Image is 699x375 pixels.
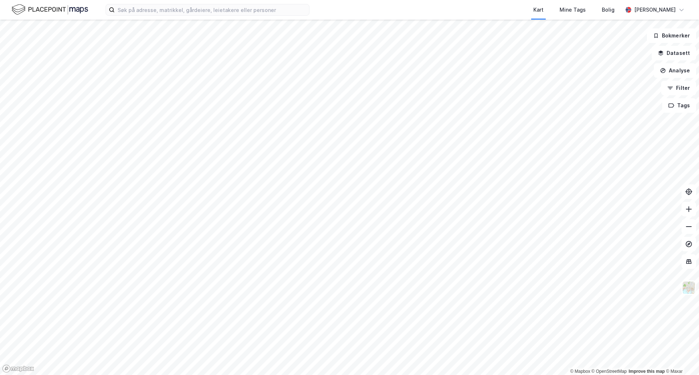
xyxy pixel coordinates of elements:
[592,369,627,374] a: OpenStreetMap
[2,364,34,373] a: Mapbox homepage
[652,46,696,60] button: Datasett
[533,5,544,14] div: Kart
[602,5,615,14] div: Bolig
[634,5,676,14] div: [PERSON_NAME]
[662,98,696,113] button: Tags
[661,81,696,95] button: Filter
[12,3,88,16] img: logo.f888ab2527a4732fd821a326f86c7f29.svg
[654,63,696,78] button: Analyse
[570,369,590,374] a: Mapbox
[682,281,696,295] img: Z
[663,340,699,375] iframe: Chat Widget
[629,369,665,374] a: Improve this map
[115,4,309,15] input: Søk på adresse, matrikkel, gårdeiere, leietakere eller personer
[647,28,696,43] button: Bokmerker
[560,5,586,14] div: Mine Tags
